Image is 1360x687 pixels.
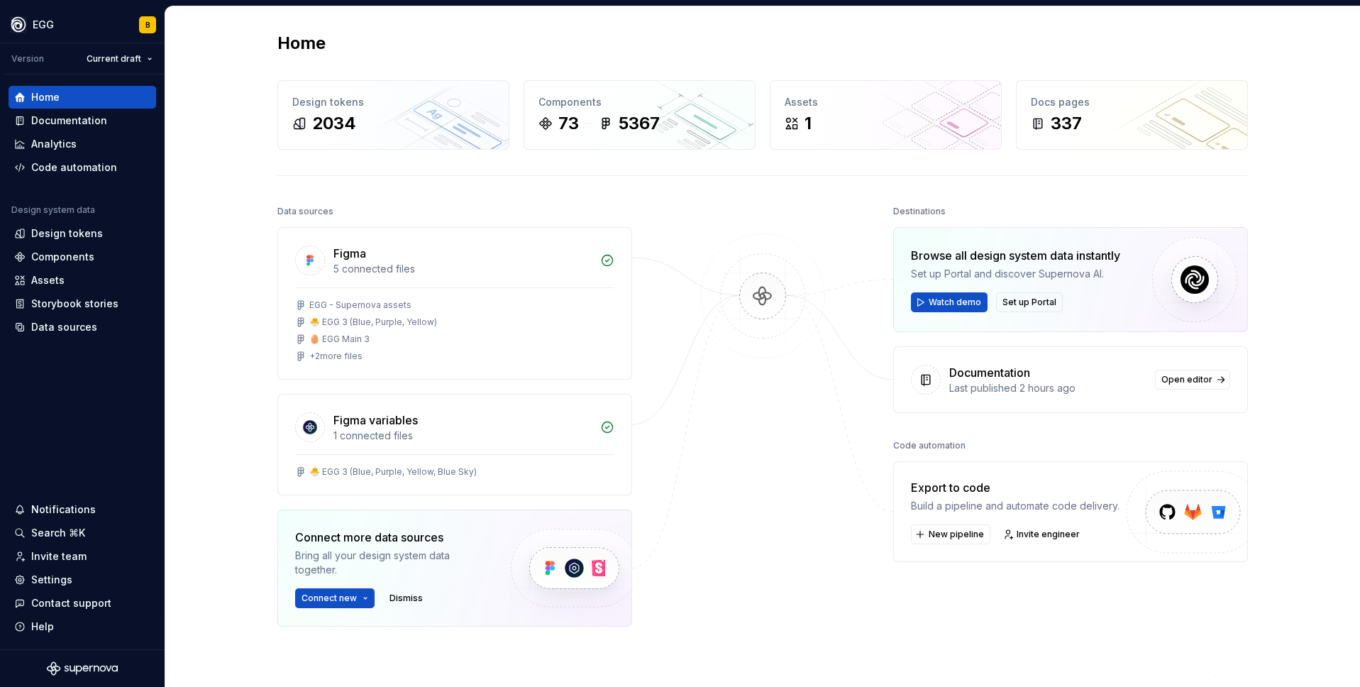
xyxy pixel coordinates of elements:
div: Settings [31,573,72,587]
div: Invite team [31,549,87,564]
div: 337 [1051,112,1082,135]
a: Components [9,246,156,268]
div: Last published 2 hours ago [949,381,1146,395]
a: Design tokens2034 [277,80,509,150]
div: 1 [805,112,812,135]
div: Components [31,250,94,264]
div: Export to code [911,479,1119,496]
span: New pipeline [929,529,984,540]
div: Bring all your design system data together. [295,549,487,577]
div: Search ⌘K [31,526,85,540]
div: Figma [333,245,366,262]
div: 🐣 EGG 3 (Blue, Purple, Yellow, Blue Sky) [309,466,477,478]
div: Build a pipeline and automate code delivery. [911,499,1119,513]
a: Invite team [9,545,156,568]
div: Assets [31,273,65,287]
div: Contact support [31,596,111,610]
div: Docs pages [1031,95,1233,109]
button: Watch demo [911,292,988,312]
a: Home [9,86,156,109]
span: Connect new [302,593,357,604]
div: Assets [785,95,987,109]
a: Data sources [9,316,156,339]
div: Home [31,90,60,104]
div: Version [11,53,44,65]
div: Destinations [893,202,946,221]
span: Dismiss [389,593,423,604]
span: Current draft [87,53,141,65]
span: Invite engineer [1017,529,1080,540]
div: 2034 [312,112,356,135]
div: Notifications [31,502,96,517]
div: B [145,19,150,31]
span: Set up Portal [1002,297,1056,308]
div: Data sources [31,320,97,334]
a: Analytics [9,133,156,155]
button: New pipeline [911,524,990,544]
div: EGG - Supernova assets [309,299,411,311]
div: Figma variables [333,412,418,429]
div: 1 connected files [333,429,592,443]
h2: Home [277,32,326,55]
div: Data sources [277,202,333,221]
div: 73 [558,112,579,135]
a: Open editor [1155,370,1230,390]
div: Help [31,620,54,634]
a: Settings [9,568,156,591]
a: Documentation [9,109,156,132]
button: EGGB [3,9,162,40]
img: 87d06435-c97f-426c-aa5d-5eb8acd3d8b3.png [10,16,27,33]
button: Contact support [9,592,156,615]
a: Figma5 connected filesEGG - Supernova assets🐣 EGG 3 (Blue, Purple, Yellow)🥚 EGG Main 3+2more files [277,227,632,380]
div: Design tokens [292,95,494,109]
div: 🥚 EGG Main 3 [309,334,370,345]
a: Assets [9,269,156,292]
div: Analytics [31,137,77,151]
div: EGG [33,18,54,32]
button: Dismiss [383,588,429,608]
span: Open editor [1161,374,1212,385]
div: Connect more data sources [295,529,487,546]
a: Assets1 [770,80,1002,150]
div: Code automation [893,436,966,456]
div: Components [538,95,741,109]
svg: Supernova Logo [47,661,118,676]
button: Connect new [295,588,375,608]
span: Watch demo [929,297,981,308]
div: Design tokens [31,226,103,241]
div: Code automation [31,160,117,175]
div: Storybook stories [31,297,118,311]
a: Code automation [9,156,156,179]
a: Design tokens [9,222,156,245]
div: 🐣 EGG 3 (Blue, Purple, Yellow) [309,317,437,328]
a: Docs pages337 [1016,80,1248,150]
div: Browse all design system data instantly [911,247,1120,264]
div: 5 connected files [333,262,592,276]
button: Search ⌘K [9,522,156,544]
a: Figma variables1 connected files🐣 EGG 3 (Blue, Purple, Yellow, Blue Sky) [277,394,632,495]
div: 5367 [619,112,660,135]
a: Storybook stories [9,292,156,315]
div: Design system data [11,204,95,216]
div: Set up Portal and discover Supernova AI. [911,267,1120,281]
div: Documentation [949,364,1030,381]
button: Current draft [80,49,159,69]
div: Documentation [31,114,107,128]
button: Set up Portal [996,292,1063,312]
a: Components735367 [524,80,756,150]
button: Help [9,615,156,638]
a: Invite engineer [999,524,1086,544]
div: + 2 more files [309,351,363,362]
button: Notifications [9,498,156,521]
